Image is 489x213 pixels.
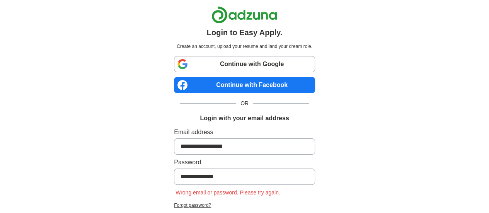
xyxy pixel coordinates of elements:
label: Email address [174,128,315,137]
span: OR [236,99,253,107]
img: Adzuna logo [211,6,277,24]
a: Continue with Google [174,56,315,72]
label: Password [174,158,315,167]
h1: Login to Easy Apply. [207,27,283,38]
p: Create an account, upload your resume and land your dream role. [175,43,314,50]
span: Wrong email or password. Please try again. [174,189,282,196]
h1: Login with your email address [200,114,289,123]
a: Continue with Facebook [174,77,315,93]
a: Forgot password? [174,202,315,209]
